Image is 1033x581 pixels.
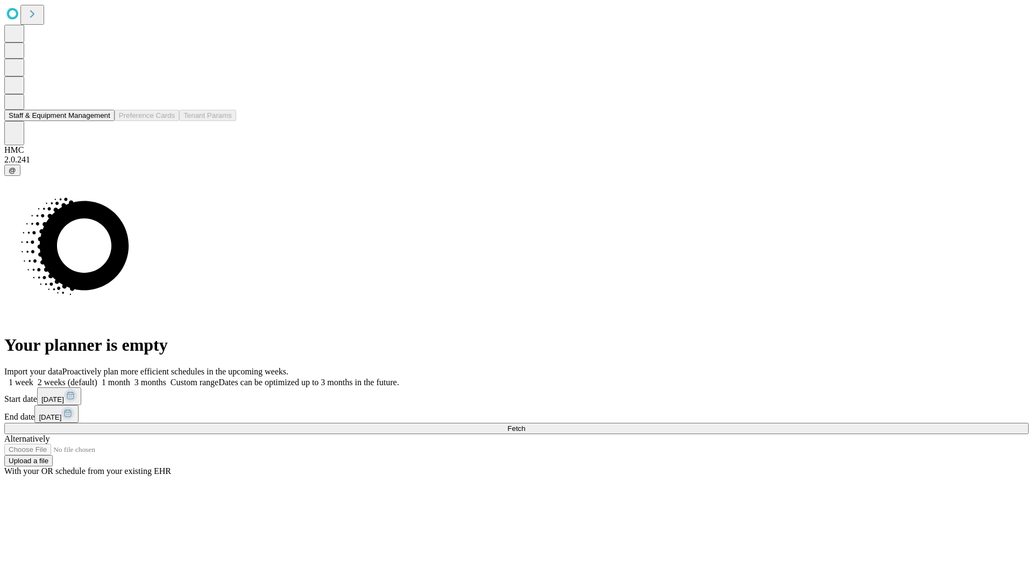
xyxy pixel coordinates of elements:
span: With your OR schedule from your existing EHR [4,466,171,476]
div: End date [4,405,1029,423]
span: 2 weeks (default) [38,378,97,387]
button: Preference Cards [115,110,179,121]
span: Custom range [171,378,218,387]
button: [DATE] [37,387,81,405]
span: 3 months [135,378,166,387]
span: Dates can be optimized up to 3 months in the future. [218,378,399,387]
span: [DATE] [39,413,61,421]
span: 1 month [102,378,130,387]
span: Import your data [4,367,62,376]
span: Fetch [507,424,525,433]
span: @ [9,166,16,174]
h1: Your planner is empty [4,335,1029,355]
button: Upload a file [4,455,53,466]
span: [DATE] [41,395,64,403]
button: [DATE] [34,405,79,423]
div: HMC [4,145,1029,155]
button: Staff & Equipment Management [4,110,115,121]
span: 1 week [9,378,33,387]
button: Fetch [4,423,1029,434]
button: @ [4,165,20,176]
span: Proactively plan more efficient schedules in the upcoming weeks. [62,367,288,376]
button: Tenant Params [179,110,236,121]
span: Alternatively [4,434,49,443]
div: 2.0.241 [4,155,1029,165]
div: Start date [4,387,1029,405]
